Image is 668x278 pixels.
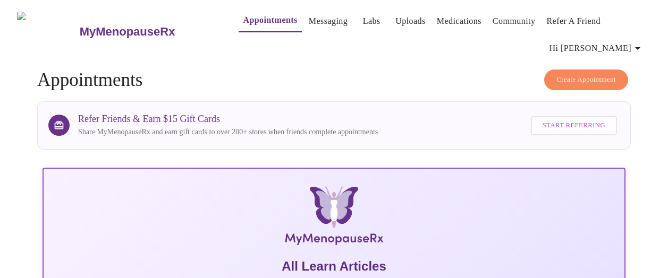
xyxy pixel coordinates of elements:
[531,116,617,135] button: Start Referring
[239,10,301,32] button: Appointments
[80,25,175,39] h3: MyMenopauseRx
[305,11,352,32] button: Messaging
[17,12,78,51] img: MyMenopauseRx Logo
[354,11,388,32] button: Labs
[78,13,217,50] a: MyMenopauseRx
[542,11,605,32] button: Refer a Friend
[433,11,486,32] button: Medications
[78,127,378,137] p: Share MyMenopauseRx and earn gift cards to over 200+ stores when friends complete appointments
[493,14,536,29] a: Community
[78,114,378,125] h3: Refer Friends & Earn $15 Gift Cards
[37,69,631,91] h4: Appointments
[544,69,628,90] button: Create Appointment
[545,38,648,59] button: Hi [PERSON_NAME]
[556,74,616,86] span: Create Appointment
[437,14,481,29] a: Medications
[546,14,601,29] a: Refer a Friend
[488,11,540,32] button: Community
[549,41,644,56] span: Hi [PERSON_NAME]
[309,14,348,29] a: Messaging
[363,14,380,29] a: Labs
[528,110,620,141] a: Start Referring
[52,258,616,275] h5: All Learn Articles
[395,14,426,29] a: Uploads
[243,13,297,28] a: Appointments
[543,119,605,132] span: Start Referring
[140,186,528,249] img: MyMenopauseRx Logo
[391,11,430,32] button: Uploads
